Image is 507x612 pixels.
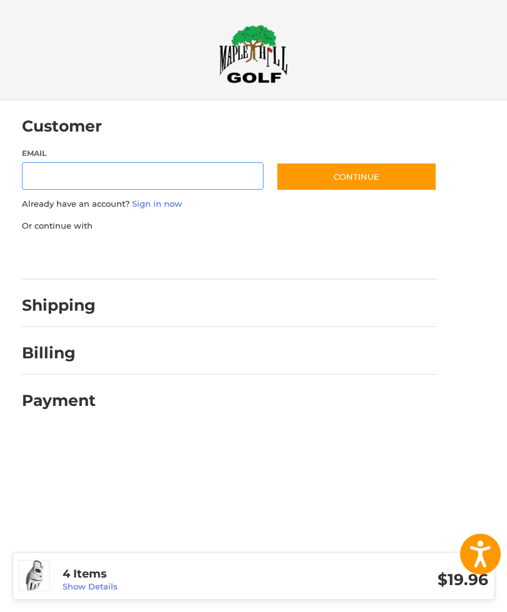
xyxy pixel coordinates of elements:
[22,296,96,315] h2: Shipping
[22,148,264,159] label: Email
[219,24,288,83] img: Maple Hill Golf
[276,162,437,191] button: Continue
[22,220,437,232] p: Or continue with
[63,581,118,591] a: Show Details
[132,199,182,209] a: Sign in now
[22,391,96,410] h2: Payment
[22,343,95,363] h2: Billing
[124,244,218,267] iframe: PayPal-paylater
[275,570,488,589] h3: $19.96
[63,567,275,581] h3: 4 Items
[230,244,324,267] iframe: PayPal-venmo
[19,561,49,591] img: PowerBilt Sure-Soft Golf Gloves
[22,198,437,210] p: Already have an account?
[18,244,111,267] iframe: PayPal-paypal
[22,117,102,136] h2: Customer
